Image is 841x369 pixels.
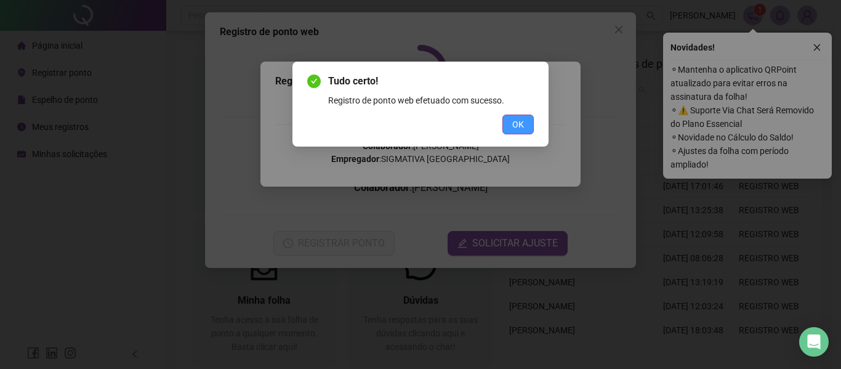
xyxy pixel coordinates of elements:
div: Registro de ponto web efetuado com sucesso. [328,94,534,107]
span: check-circle [307,75,321,88]
div: Open Intercom Messenger [799,327,829,357]
button: OK [502,115,534,134]
span: Tudo certo! [328,74,534,89]
span: OK [512,118,524,131]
